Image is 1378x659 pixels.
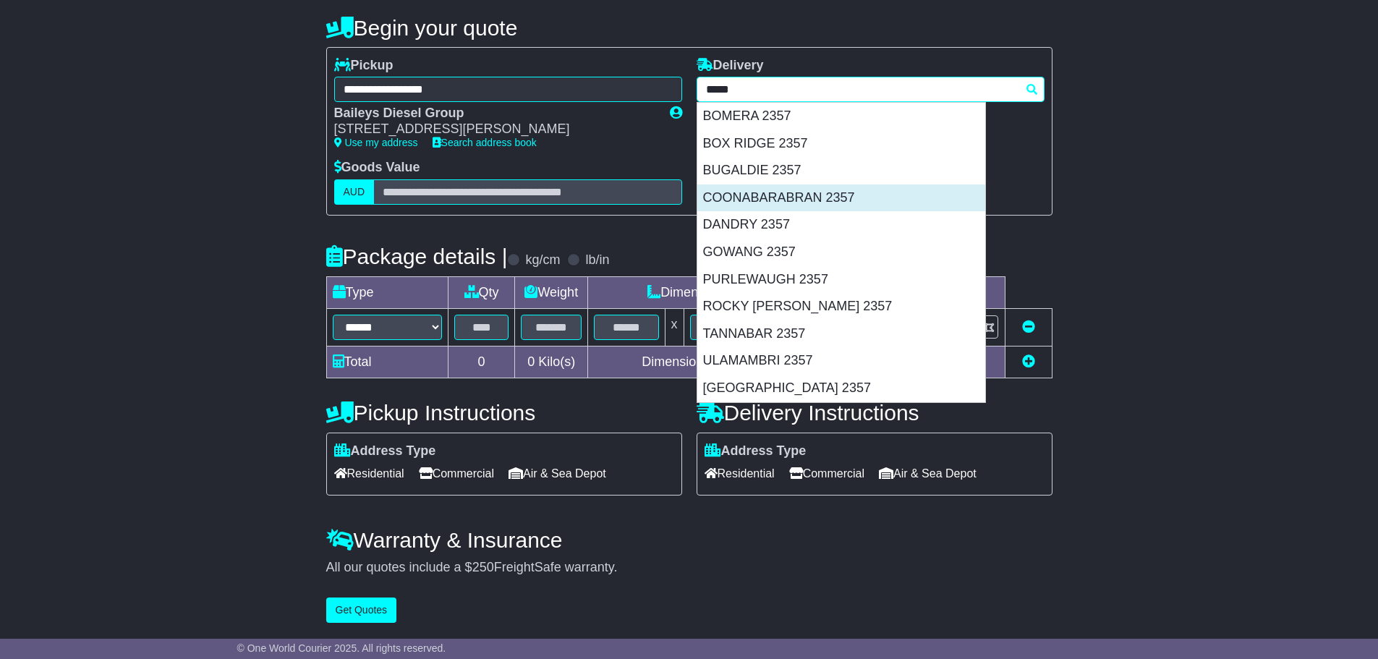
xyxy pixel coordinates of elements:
td: 0 [448,346,515,378]
a: Add new item [1022,354,1035,369]
button: Get Quotes [326,598,397,623]
div: PURLEWAUGH 2357 [697,266,985,294]
h4: Package details | [326,245,508,268]
div: ROCKY [PERSON_NAME] 2357 [697,293,985,320]
div: BOMERA 2357 [697,103,985,130]
typeahead: Please provide city [697,77,1045,102]
span: Commercial [789,462,864,485]
div: DANDRY 2357 [697,211,985,239]
td: Dimensions (L x W x H) [588,276,856,308]
td: Total [326,346,448,378]
td: Type [326,276,448,308]
div: Baileys Diesel Group [334,106,655,122]
span: © One World Courier 2025. All rights reserved. [237,642,446,654]
label: Goods Value [334,160,420,176]
h4: Pickup Instructions [326,401,682,425]
div: BUGALDIE 2357 [697,157,985,184]
label: kg/cm [525,252,560,268]
span: Commercial [419,462,494,485]
div: COONABARABRAN 2357 [697,184,985,212]
td: Dimensions in Centimetre(s) [588,346,856,378]
div: GOWANG 2357 [697,239,985,266]
span: Air & Sea Depot [879,462,977,485]
a: Use my address [334,137,418,148]
span: 0 [527,354,535,369]
div: BOX RIDGE 2357 [697,130,985,158]
a: Search address book [433,137,537,148]
span: Residential [334,462,404,485]
div: [GEOGRAPHIC_DATA] 2357 [697,375,985,402]
h4: Delivery Instructions [697,401,1052,425]
label: Address Type [705,443,807,459]
td: Weight [515,276,588,308]
div: [STREET_ADDRESS][PERSON_NAME] [334,122,655,137]
div: All our quotes include a $ FreightSafe warranty. [326,560,1052,576]
h4: Begin your quote [326,16,1052,40]
label: lb/in [585,252,609,268]
a: Remove this item [1022,320,1035,334]
td: Qty [448,276,515,308]
label: Address Type [334,443,436,459]
h4: Warranty & Insurance [326,528,1052,552]
label: Pickup [334,58,394,74]
td: x [665,308,684,346]
td: Kilo(s) [515,346,588,378]
label: Delivery [697,58,764,74]
span: 250 [472,560,494,574]
span: Air & Sea Depot [509,462,606,485]
div: TANNABAR 2357 [697,320,985,348]
span: Residential [705,462,775,485]
div: ULAMAMBRI 2357 [697,347,985,375]
label: AUD [334,179,375,205]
